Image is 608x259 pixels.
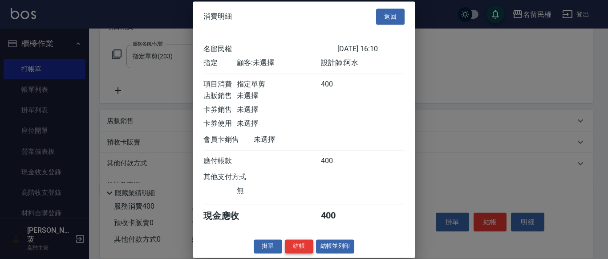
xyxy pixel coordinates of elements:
div: 400 [321,80,354,89]
div: 400 [321,210,354,222]
div: 店販銷售 [203,91,237,101]
div: 現金應收 [203,210,254,222]
div: [DATE] 16:10 [337,45,405,54]
button: 結帳 [285,239,313,253]
div: 設計師: 阿水 [321,58,405,68]
span: 消費明細 [203,12,232,21]
div: 應付帳款 [203,156,237,166]
button: 掛單 [254,239,282,253]
div: 指定 [203,58,237,68]
div: 400 [321,156,354,166]
div: 其他支付方式 [203,173,271,182]
button: 結帳並列印 [316,239,355,253]
div: 未選擇 [237,119,320,128]
div: 項目消費 [203,80,237,89]
div: 會員卡銷售 [203,135,254,144]
div: 未選擇 [237,105,320,115]
div: 未選擇 [254,135,337,144]
div: 卡券銷售 [203,105,237,115]
button: 返回 [376,8,405,25]
div: 名留民權 [203,45,337,54]
div: 卡券使用 [203,119,237,128]
div: 未選擇 [237,91,320,101]
div: 指定單剪 [237,80,320,89]
div: 無 [237,186,320,196]
div: 顧客: 未選擇 [237,58,320,68]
